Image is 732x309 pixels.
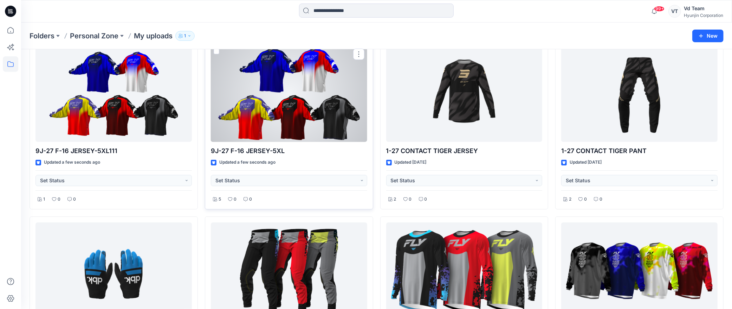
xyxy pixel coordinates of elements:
[425,196,427,203] p: 0
[30,31,54,41] a: Folders
[184,32,186,40] p: 1
[600,196,602,203] p: 0
[73,196,76,203] p: 0
[211,46,367,142] a: 9J-27 F-16 JERSEY-5XL
[569,196,571,203] p: 2
[409,196,412,203] p: 0
[35,146,192,156] p: 9J-27 F-16 JERSEY-5XL111
[219,196,221,203] p: 5
[44,159,100,166] p: Updated a few seconds ago
[395,159,427,166] p: Updated [DATE]
[684,13,723,18] div: Hyunjin Corporation
[584,196,587,203] p: 0
[692,30,724,42] button: New
[394,196,396,203] p: 2
[386,146,543,156] p: 1-27 CONTACT TIGER JERSEY
[234,196,237,203] p: 0
[58,196,60,203] p: 0
[175,31,195,41] button: 1
[35,46,192,142] a: 9J-27 F-16 JERSEY-5XL111
[134,31,173,41] p: My uploads
[561,146,718,156] p: 1-27 CONTACT TIGER PANT
[570,159,602,166] p: Updated [DATE]
[386,46,543,142] a: 1-27 CONTACT TIGER JERSEY
[668,5,681,18] div: VT
[249,196,252,203] p: 0
[684,4,723,13] div: Vd Team
[211,146,367,156] p: 9J-27 F-16 JERSEY-5XL
[70,31,118,41] a: Personal Zone
[219,159,276,166] p: Updated a few seconds ago
[654,6,665,12] span: 99+
[43,196,45,203] p: 1
[561,46,718,142] a: 1-27 CONTACT TIGER PANT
